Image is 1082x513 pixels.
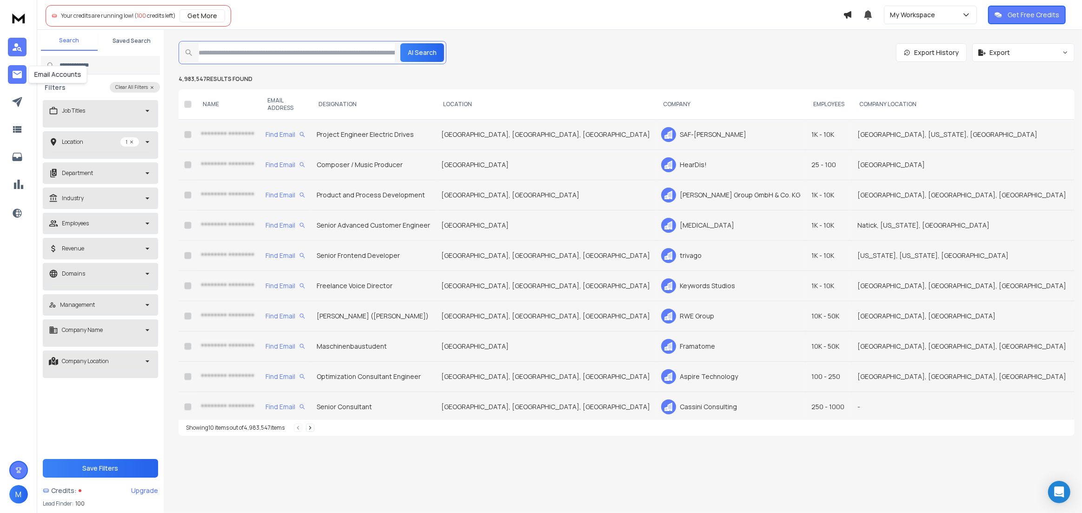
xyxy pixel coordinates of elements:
[43,459,158,478] button: Save Filters
[43,500,73,507] p: Lead Finder:
[311,392,436,422] td: Senior Consultant
[806,362,852,392] td: 100 - 250
[852,89,1072,120] th: COMPANY LOCATION
[852,210,1072,241] td: Natick, [US_STATE], [GEOGRAPHIC_DATA]
[61,12,133,20] span: Your credits are running low!
[103,32,160,50] button: Saved Search
[266,221,305,230] div: Find Email
[260,89,311,120] th: EMAIL ADDRESS
[266,281,305,290] div: Find Email
[1048,481,1070,503] div: Open Intercom Messenger
[806,180,852,210] td: 1K - 10K
[896,43,967,62] a: Export History
[51,486,77,495] span: Credits:
[852,392,1072,422] td: -
[806,241,852,271] td: 1K - 10K
[179,75,1075,83] p: 4,983,547 results found
[436,180,656,210] td: [GEOGRAPHIC_DATA], [GEOGRAPHIC_DATA]
[852,271,1072,301] td: [GEOGRAPHIC_DATA], [GEOGRAPHIC_DATA], [GEOGRAPHIC_DATA]
[311,120,436,150] td: Project Engineer Electric Drives
[9,485,28,504] button: M
[806,301,852,331] td: 10K - 50K
[806,331,852,362] td: 10K - 50K
[266,372,305,381] div: Find Email
[436,362,656,392] td: [GEOGRAPHIC_DATA], [GEOGRAPHIC_DATA], [GEOGRAPHIC_DATA]
[436,392,656,422] td: [GEOGRAPHIC_DATA], [GEOGRAPHIC_DATA], [GEOGRAPHIC_DATA]
[852,362,1072,392] td: [GEOGRAPHIC_DATA], [GEOGRAPHIC_DATA], [GEOGRAPHIC_DATA]
[806,150,852,180] td: 25 - 100
[806,89,852,120] th: EMPLOYEES
[436,271,656,301] td: [GEOGRAPHIC_DATA], [GEOGRAPHIC_DATA], [GEOGRAPHIC_DATA]
[311,150,436,180] td: Composer / Music Producer
[661,399,800,414] div: Cassini Consulting
[266,402,305,412] div: Find Email
[179,9,225,22] button: Get More
[62,195,84,202] p: Industry
[28,66,87,83] div: Email Accounts
[436,120,656,150] td: [GEOGRAPHIC_DATA], [GEOGRAPHIC_DATA], [GEOGRAPHIC_DATA]
[852,301,1072,331] td: [GEOGRAPHIC_DATA], [GEOGRAPHIC_DATA]
[62,107,85,115] p: Job Titles
[436,210,656,241] td: [GEOGRAPHIC_DATA]
[852,180,1072,210] td: [GEOGRAPHIC_DATA], [GEOGRAPHIC_DATA], [GEOGRAPHIC_DATA]
[890,10,939,20] p: My Workspace
[62,270,85,277] p: Domains
[989,48,1010,57] span: Export
[134,12,176,20] span: ( credits left)
[661,218,800,233] div: [MEDICAL_DATA]
[400,43,444,62] button: AI Search
[311,241,436,271] td: Senior Frontend Developer
[311,271,436,301] td: Freelance Voice Director
[266,190,305,200] div: Find Email
[311,89,436,120] th: DESIGNATION
[436,89,656,120] th: LOCATION
[806,120,852,150] td: 1K - 10K
[266,251,305,260] div: Find Email
[661,339,800,354] div: Framatome
[62,169,93,177] p: Department
[120,137,139,147] p: 1
[852,120,1072,150] td: [GEOGRAPHIC_DATA], [US_STATE], [GEOGRAPHIC_DATA]
[186,424,285,432] div: Showing 10 items out of 4,983,547 items
[266,160,305,169] div: Find Email
[852,150,1072,180] td: [GEOGRAPHIC_DATA]
[1008,10,1059,20] p: Get Free Credits
[661,248,800,263] div: trivago
[43,481,158,500] a: Credits:Upgrade
[266,130,305,139] div: Find Email
[266,311,305,321] div: Find Email
[661,157,800,172] div: HearDis!
[62,220,89,227] p: Employees
[806,392,852,422] td: 250 - 1000
[661,369,800,384] div: Aspire Technology
[110,82,160,93] button: Clear All Filters
[852,241,1072,271] td: [US_STATE], [US_STATE], [GEOGRAPHIC_DATA]
[62,138,83,146] p: Location
[41,31,98,51] button: Search
[661,278,800,293] div: Keywords Studios
[9,9,28,27] img: logo
[195,89,260,120] th: NAME
[41,83,69,92] h3: Filters
[62,326,103,334] p: Company Name
[311,331,436,362] td: Maschinenbaustudent
[266,342,305,351] div: Find Email
[988,6,1066,24] button: Get Free Credits
[311,362,436,392] td: Optimization Consultant Engineer
[311,301,436,331] td: [PERSON_NAME] ([PERSON_NAME])
[436,331,656,362] td: [GEOGRAPHIC_DATA]
[75,500,85,507] span: 100
[137,12,146,20] span: 100
[852,331,1072,362] td: [GEOGRAPHIC_DATA], [GEOGRAPHIC_DATA], [GEOGRAPHIC_DATA]
[311,210,436,241] td: Senior Advanced Customer Engineer
[806,271,852,301] td: 1K - 10K
[311,180,436,210] td: Product and Process Development
[656,89,806,120] th: COMPANY
[60,301,95,309] p: Management
[436,301,656,331] td: [GEOGRAPHIC_DATA], [GEOGRAPHIC_DATA], [GEOGRAPHIC_DATA]
[436,150,656,180] td: [GEOGRAPHIC_DATA]
[661,188,800,202] div: [PERSON_NAME] Group GmbH & Co. KG
[131,486,158,495] div: Upgrade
